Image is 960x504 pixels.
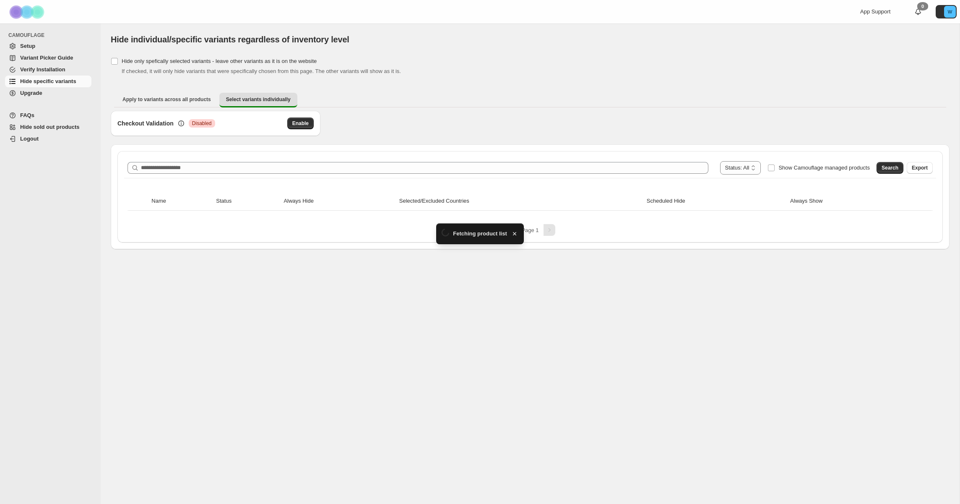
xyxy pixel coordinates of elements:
span: Fetching product list [453,230,507,238]
a: Logout [5,133,91,145]
span: FAQs [20,112,34,118]
th: Selected/Excluded Countries [397,192,644,211]
span: Setup [20,43,35,49]
a: Setup [5,40,91,52]
th: Always Hide [281,192,396,211]
span: Hide only spefically selected variants - leave other variants as it is on the website [122,58,317,64]
text: W [948,9,952,14]
th: Status [213,192,281,211]
a: 0 [914,8,922,16]
span: Hide specific variants [20,78,76,84]
a: Upgrade [5,87,91,99]
a: Hide sold out products [5,121,91,133]
a: Hide specific variants [5,76,91,87]
span: App Support [860,8,890,15]
button: Enable [287,118,314,129]
a: FAQs [5,110,91,121]
span: Verify Installation [20,66,65,73]
img: Camouflage [7,0,49,24]
button: Avatar with initials W [936,5,957,18]
h3: Checkout Validation [117,119,174,128]
span: Export [912,165,928,171]
span: Apply to variants across all products [122,96,211,103]
a: Variant Picker Guide [5,52,91,64]
span: Disabled [192,120,212,127]
button: Export [907,162,933,174]
th: Scheduled Hide [644,192,788,211]
span: Hide sold out products [20,124,80,130]
span: Show Camouflage managed products [778,165,870,171]
span: Hide individual/specific variants regardless of inventory level [111,35,349,44]
button: Select variants individually [219,93,297,107]
span: Avatar with initials W [944,6,956,18]
th: Name [149,192,213,211]
span: If checked, it will only hide variants that were specifically chosen from this page. The other va... [122,68,401,74]
span: Logout [20,136,39,142]
div: Select variants individually [111,111,950,249]
th: Always Show [788,192,911,211]
span: CAMOUFLAGE [8,32,95,39]
span: Upgrade [20,90,42,96]
button: Search [877,162,903,174]
span: Select variants individually [226,96,291,103]
button: Apply to variants across all products [116,93,218,106]
span: Enable [292,120,309,127]
span: Search [882,165,898,171]
span: Page 1 [521,227,539,233]
div: 0 [917,2,928,10]
span: Variant Picker Guide [20,55,73,61]
nav: Pagination [124,224,936,236]
a: Verify Installation [5,64,91,76]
